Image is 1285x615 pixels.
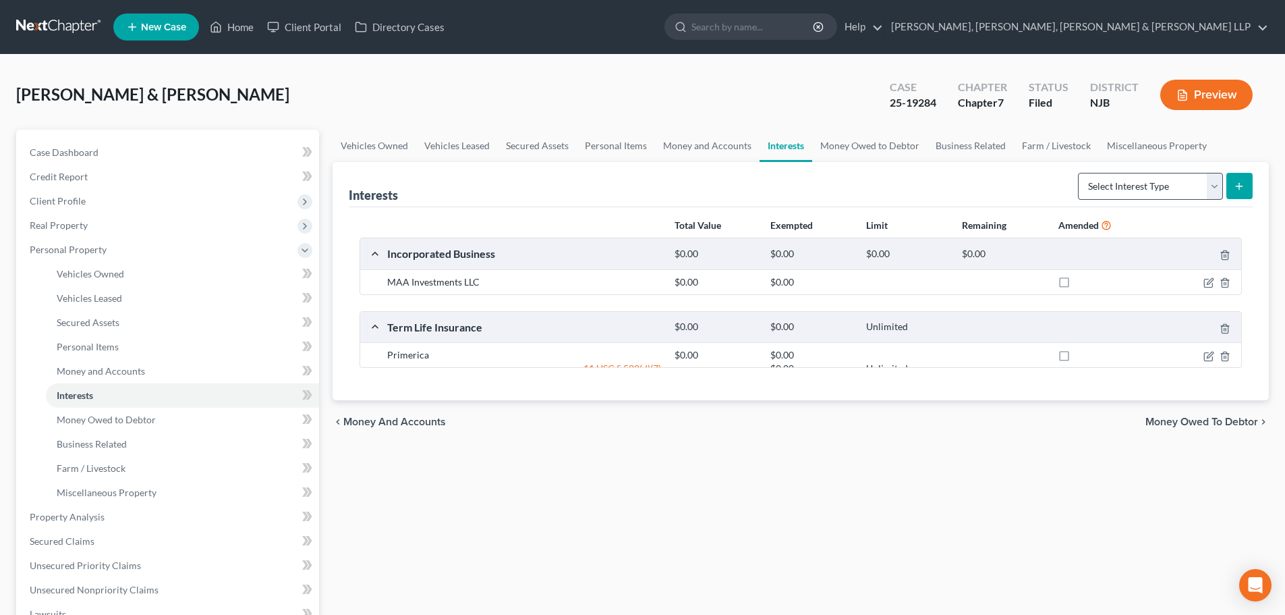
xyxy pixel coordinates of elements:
[30,584,159,595] span: Unsecured Nonpriority Claims
[19,578,319,602] a: Unsecured Nonpriority Claims
[866,219,888,231] strong: Limit
[380,348,668,362] div: Primerica
[998,96,1004,109] span: 7
[380,320,668,334] div: Term Life Insurance
[1239,569,1272,601] div: Open Intercom Messenger
[46,359,319,383] a: Money and Accounts
[141,22,186,32] span: New Case
[884,15,1268,39] a: [PERSON_NAME], [PERSON_NAME], [PERSON_NAME] & [PERSON_NAME] LLP
[30,146,98,158] span: Case Dashboard
[46,311,319,335] a: Secured Assets
[1090,95,1139,111] div: NJB
[764,321,859,333] div: $0.00
[1029,80,1068,95] div: Status
[57,292,122,304] span: Vehicles Leased
[30,535,94,547] span: Secured Claims
[57,438,127,450] span: Business Related
[958,95,1007,111] div: Chapter
[668,321,764,333] div: $0.00
[764,362,859,375] div: $0.00
[57,462,125,474] span: Farm / Livestock
[927,130,1014,162] a: Business Related
[343,417,446,427] span: Money and Accounts
[46,335,319,359] a: Personal Items
[859,362,955,375] div: Unlimited
[675,219,721,231] strong: Total Value
[57,487,156,498] span: Miscellaneous Property
[380,275,668,289] div: MAA Investments LLC
[16,84,289,104] span: [PERSON_NAME] & [PERSON_NAME]
[19,140,319,165] a: Case Dashboard
[46,383,319,408] a: Interests
[416,130,498,162] a: Vehicles Leased
[955,248,1051,261] div: $0.00
[838,15,883,39] a: Help
[57,341,119,352] span: Personal Items
[348,15,451,39] a: Directory Cases
[812,130,927,162] a: Money Owed to Debtor
[1099,130,1215,162] a: Miscellaneous Property
[333,417,446,427] button: chevron_left Money and Accounts
[859,248,955,261] div: $0.00
[46,481,319,505] a: Miscellaneous Property
[380,246,668,261] div: Incorporated Business
[57,414,156,425] span: Money Owed to Debtor
[19,529,319,554] a: Secured Claims
[57,365,145,377] span: Money and Accounts
[764,248,859,261] div: $0.00
[498,130,577,162] a: Secured Assets
[890,95,936,111] div: 25-19284
[760,130,812,162] a: Interests
[958,80,1007,95] div: Chapter
[1058,219,1099,231] strong: Amended
[46,262,319,286] a: Vehicles Owned
[764,275,859,289] div: $0.00
[1090,80,1139,95] div: District
[1145,417,1258,427] span: Money Owed to Debtor
[46,432,319,456] a: Business Related
[19,505,319,529] a: Property Analysis
[577,130,655,162] a: Personal Items
[668,275,764,289] div: $0.00
[46,408,319,432] a: Money Owed to Debtor
[30,511,105,523] span: Property Analysis
[349,187,398,203] div: Interests
[19,165,319,189] a: Credit Report
[764,348,859,362] div: $0.00
[333,417,343,427] i: chevron_left
[260,15,348,39] a: Client Portal
[655,130,760,162] a: Money and Accounts
[30,219,88,231] span: Real Property
[962,219,1006,231] strong: Remaining
[1145,417,1269,427] button: Money Owed to Debtor chevron_right
[57,317,119,328] span: Secured Assets
[1029,95,1068,111] div: Filed
[30,560,141,571] span: Unsecured Priority Claims
[203,15,260,39] a: Home
[890,80,936,95] div: Case
[380,362,668,375] div: 11 USC § 522(d)(7)
[46,286,319,311] a: Vehicles Leased
[333,130,416,162] a: Vehicles Owned
[859,321,955,333] div: Unlimited
[1014,130,1099,162] a: Farm / Livestock
[691,14,815,39] input: Search by name...
[46,456,319,481] a: Farm / Livestock
[668,248,764,261] div: $0.00
[770,219,813,231] strong: Exempted
[57,268,124,279] span: Vehicles Owned
[1258,417,1269,427] i: chevron_right
[57,390,93,401] span: Interests
[668,348,764,362] div: $0.00
[30,244,107,255] span: Personal Property
[30,195,86,207] span: Client Profile
[19,554,319,578] a: Unsecured Priority Claims
[30,171,88,182] span: Credit Report
[1160,80,1253,110] button: Preview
